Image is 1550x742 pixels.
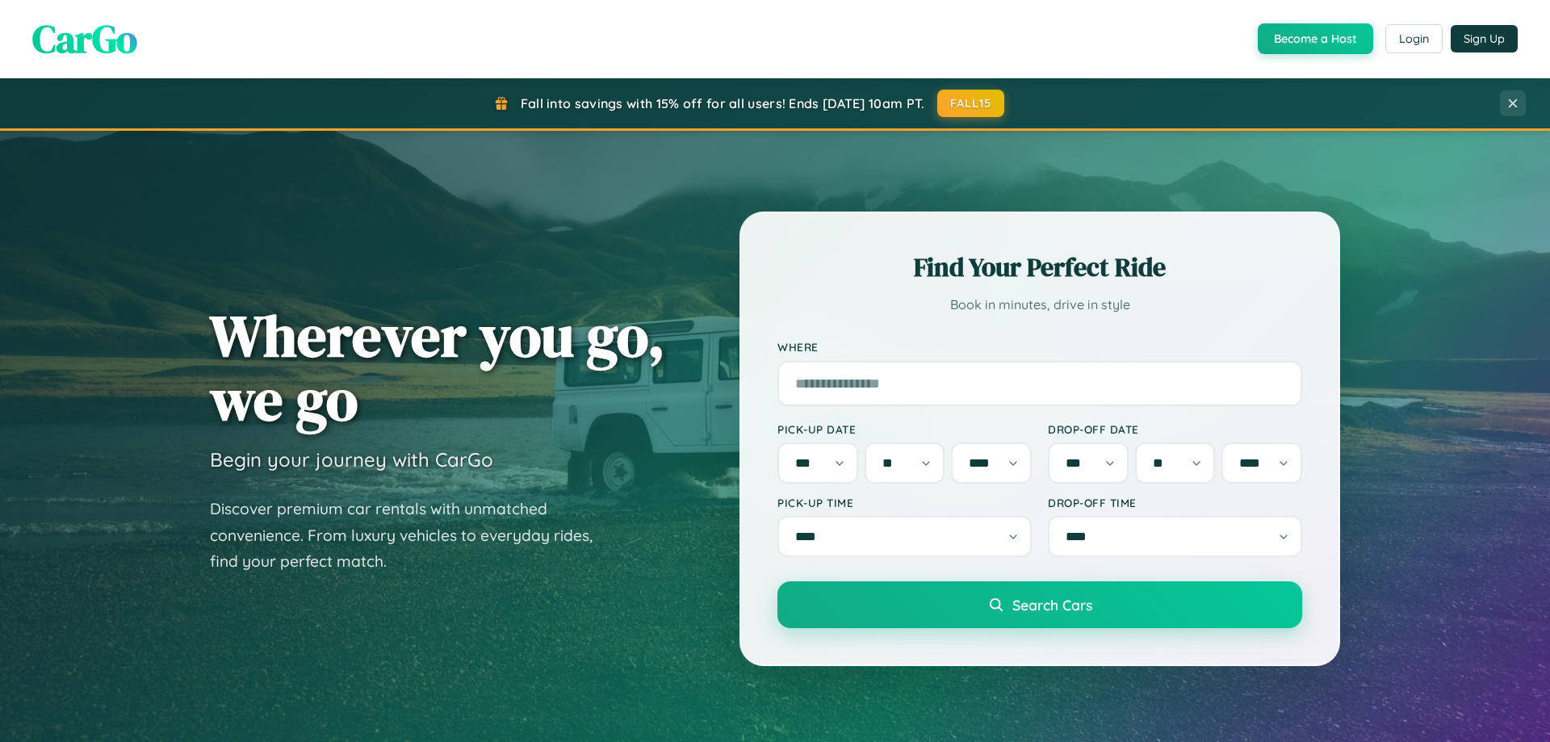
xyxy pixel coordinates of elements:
h3: Begin your journey with CarGo [210,447,493,472]
label: Pick-up Date [777,422,1032,436]
button: Search Cars [777,581,1302,628]
p: Book in minutes, drive in style [777,293,1302,317]
label: Where [777,341,1302,354]
label: Pick-up Time [777,496,1032,509]
span: CarGo [32,12,137,65]
span: Fall into savings with 15% off for all users! Ends [DATE] 10am PT. [521,95,925,111]
button: FALL15 [937,90,1005,117]
button: Login [1385,24,1443,53]
h1: Wherever you go, we go [210,304,665,431]
button: Become a Host [1258,23,1373,54]
button: Sign Up [1451,25,1518,52]
span: Search Cars [1012,596,1092,614]
h2: Find Your Perfect Ride [777,249,1302,285]
label: Drop-off Date [1048,422,1302,436]
label: Drop-off Time [1048,496,1302,509]
p: Discover premium car rentals with unmatched convenience. From luxury vehicles to everyday rides, ... [210,496,614,575]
